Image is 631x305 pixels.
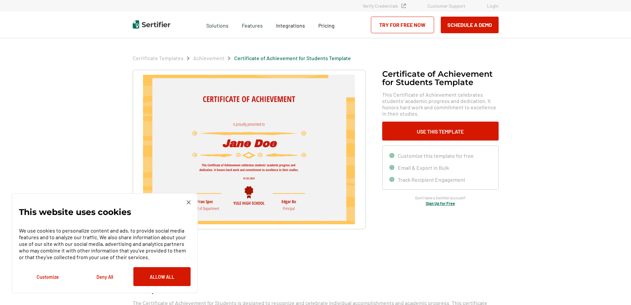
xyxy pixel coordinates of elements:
[398,176,465,183] span: Track Recipient Engagement
[398,164,449,171] span: Email & Export in Bulk
[19,267,76,286] button: Customize
[398,152,474,159] span: Customize this template for free
[193,55,225,61] a: Achievement
[318,22,335,29] span: Pricing
[187,200,191,204] img: Cookie Popup Close
[143,75,355,224] img: Certificate of Achievement for Students Template
[318,21,335,29] a: Pricing
[415,195,466,201] span: Don’t have a Sertifier account?
[19,209,131,215] p: This website uses cookies
[133,55,184,61] a: Certificate Templates
[487,3,499,9] a: Login
[382,70,499,86] h1: Certificate of Achievement for Students Template
[441,17,499,33] button: Schedule a Demo
[133,20,170,29] img: Sertifier | Digital Credentialing Platform
[427,3,465,9] a: Customer Support
[206,21,229,29] span: Solutions
[371,17,434,33] a: Try for Free Now
[276,21,305,29] a: Integrations
[242,21,263,29] span: Features
[133,55,351,61] div: Breadcrumb
[382,91,499,117] span: This Certificate of Achievement celebrates students’ academic progress and dedication. It honors ...
[76,267,133,286] button: Deny All
[276,22,305,29] span: Integrations
[426,201,455,206] a: Sign Up for Free
[382,122,499,141] button: Use This Template
[234,55,351,61] a: Certificate of Achievement for Students Template
[133,267,191,286] button: Allow All
[401,4,406,8] img: Verified
[598,273,631,305] iframe: Chat Widget
[19,227,191,260] p: We use cookies to personalize content and ads, to provide social media features and to analyze ou...
[363,3,406,9] a: Verify Credentials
